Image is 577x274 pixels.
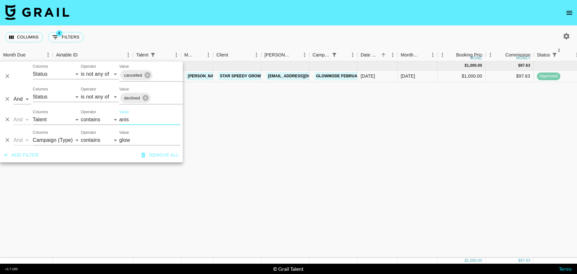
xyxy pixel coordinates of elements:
div: Campaign (Type) [309,49,357,61]
button: Menu [123,50,133,60]
div: $ [518,258,520,263]
div: Feb '25 [401,73,415,79]
a: Glowmode February [314,72,364,80]
div: 1,000.00 [467,63,482,68]
button: Menu [43,50,53,60]
button: Menu [486,50,495,60]
button: Sort [195,50,204,59]
select: Logic operator [13,115,31,125]
button: Sort [447,50,456,59]
input: Filter value [119,135,180,145]
button: Show filters [550,50,559,59]
div: © Grail Talent [273,266,304,272]
a: STAR SPEEDY GROWTH HK LIMITED [218,72,291,80]
span: cancelled [120,72,146,79]
select: Logic operator [13,94,31,104]
button: Sort [559,50,568,59]
button: Sort [157,50,166,59]
label: Operator [81,109,96,115]
div: Month Due [3,49,26,61]
span: 4 [56,30,63,37]
button: Menu [300,50,309,60]
div: [PERSON_NAME] [264,49,291,61]
div: 1,000.00 [467,258,482,263]
div: Campaign (Type) [313,49,330,61]
div: Date Created [357,49,397,61]
div: Manager [184,49,195,61]
button: Sort [78,50,87,59]
div: $ [464,63,467,68]
button: Delete [3,115,12,124]
button: Menu [204,50,213,60]
div: v 1.7.100 [5,267,18,271]
button: Sort [496,50,505,59]
label: Columns [33,130,48,135]
label: Columns [33,64,48,69]
div: Month Due [397,49,438,61]
div: Client [216,49,228,61]
div: Status [537,49,550,61]
div: Date Created [361,49,379,61]
label: Value [119,64,129,69]
span: approved [537,73,560,79]
div: 97.63 [520,63,530,68]
div: Client [213,49,261,61]
label: Columns [33,86,48,92]
button: Delete [3,94,12,104]
div: 97.63 [520,258,530,263]
button: Menu [388,50,397,60]
div: 27/02/2025 [361,73,375,79]
div: 1 active filter [148,50,157,59]
button: Sort [291,50,300,59]
button: Show filters [48,32,84,42]
div: Booker [261,49,309,61]
div: declined [120,93,151,103]
div: Commission [505,49,531,61]
div: Talent [133,49,181,61]
button: Menu [252,50,261,60]
span: 2 [556,47,562,54]
div: $ [464,258,467,263]
img: Grail Talent [5,4,69,20]
button: Select columns [5,32,43,42]
input: Filter value [119,115,180,125]
div: Airtable ID [56,49,78,61]
div: Manager [181,49,213,61]
a: [PERSON_NAME][EMAIL_ADDRESS][DOMAIN_NAME] [186,72,291,80]
label: Columns [33,109,48,115]
label: Value [119,86,129,92]
div: Booking Price [456,49,484,61]
button: Delete [3,135,12,145]
button: open drawer [563,6,576,19]
button: Delete [3,72,12,81]
label: Operator [81,130,96,135]
button: Show filters [148,50,157,59]
button: Sort [419,50,428,59]
div: $1,000.00 [438,71,486,82]
div: $ [518,63,520,68]
a: Terms [559,266,572,272]
button: Sort [228,50,237,59]
div: Talent [136,49,148,61]
span: declined [120,94,144,102]
button: Sort [379,50,388,59]
div: 2 active filters [550,50,559,59]
button: Show filters [330,50,339,59]
button: Add filter [1,149,41,161]
div: Month Due [401,49,419,61]
label: Operator [81,86,96,92]
label: Value [119,109,129,115]
button: Sort [26,50,35,59]
div: money [470,56,485,60]
button: Menu [171,50,181,60]
div: Airtable ID [53,49,133,61]
button: Menu [348,50,357,60]
button: Sort [339,50,348,59]
div: 1 active filter [330,50,339,59]
button: Menu [428,50,438,60]
a: [EMAIL_ADDRESS][DOMAIN_NAME] [266,72,338,80]
div: cancelled [120,70,153,80]
label: Value [119,130,129,135]
button: Remove all [139,149,181,161]
button: Menu [438,50,447,60]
